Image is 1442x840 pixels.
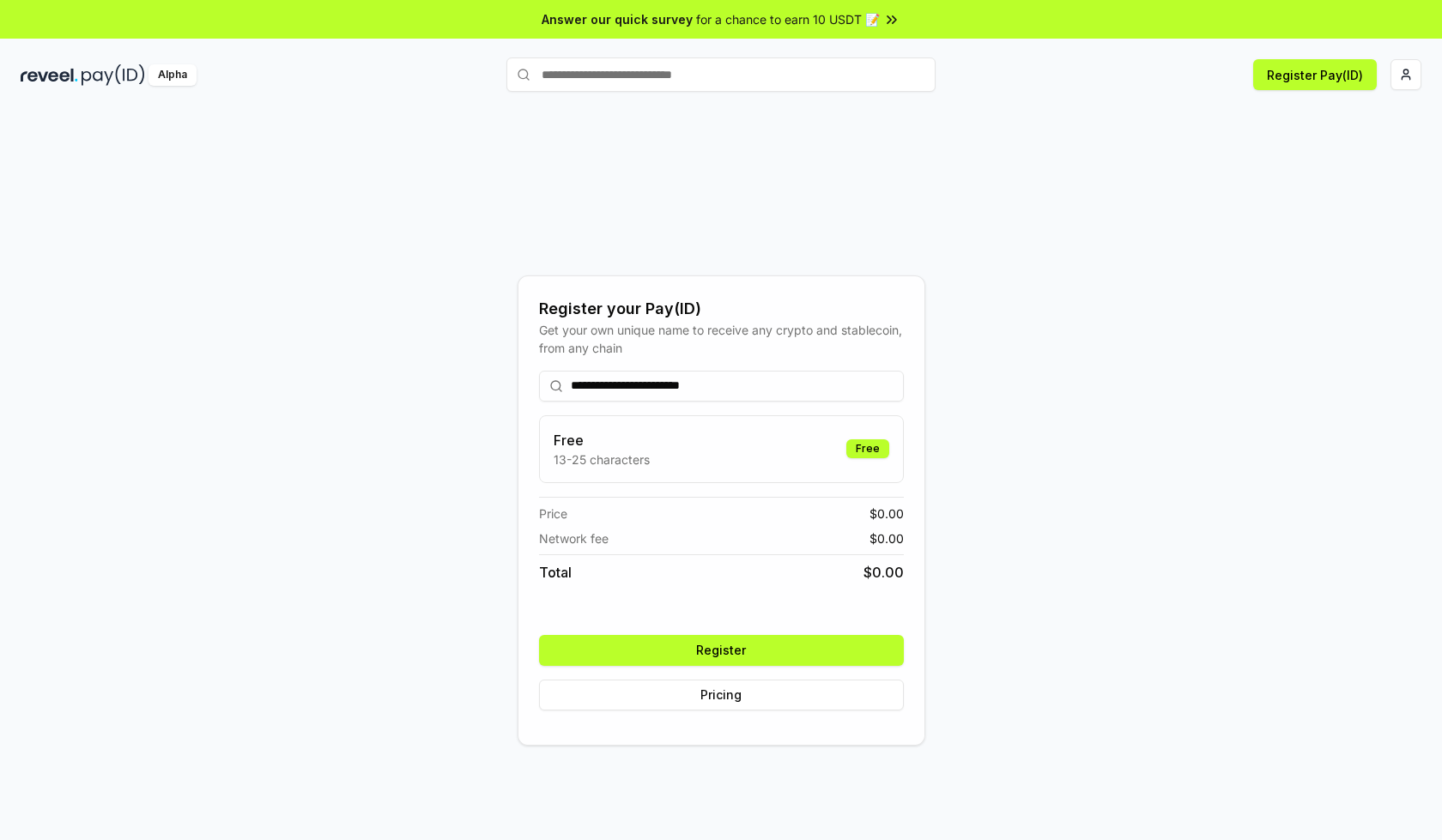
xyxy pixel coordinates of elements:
span: $ 0.00 [869,505,904,523]
h3: Free [554,430,650,450]
div: Free [846,439,889,458]
span: Price [539,505,567,523]
div: Alpha [148,64,197,86]
p: 13-25 characters [554,450,650,468]
span: Answer our quick survey [542,10,693,28]
span: for a chance to earn 10 USDT 📝 [696,10,880,28]
img: reveel_dark [21,64,78,86]
img: pay_id [82,64,145,86]
div: Get your own unique name to receive any crypto and stablecoin, from any chain [539,321,904,357]
div: Register your Pay(ID) [539,297,904,321]
span: $ 0.00 [863,562,904,583]
button: Pricing [539,680,904,710]
span: Network fee [539,529,609,547]
button: Register Pay(ID) [1253,59,1377,90]
button: Register [539,635,904,666]
span: Total [539,562,572,583]
span: $ 0.00 [869,529,904,547]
